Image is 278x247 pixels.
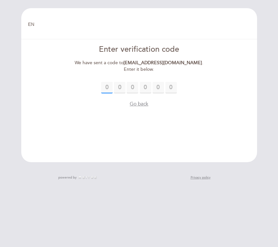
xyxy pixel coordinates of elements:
[130,101,148,108] button: Go back
[127,82,138,93] input: 0
[191,175,211,180] a: Privacy policy
[69,60,209,73] div: We have sent a code to . Enter it below.
[165,82,177,93] input: 0
[114,82,125,93] input: 0
[140,82,151,93] input: 0
[58,175,97,180] a: powered by
[101,82,113,93] input: 0
[78,176,97,179] img: MEITRE
[69,44,209,55] div: Enter verification code
[153,82,164,93] input: 0
[58,175,77,180] span: powered by
[123,60,202,66] strong: [EMAIL_ADDRESS][DOMAIN_NAME]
